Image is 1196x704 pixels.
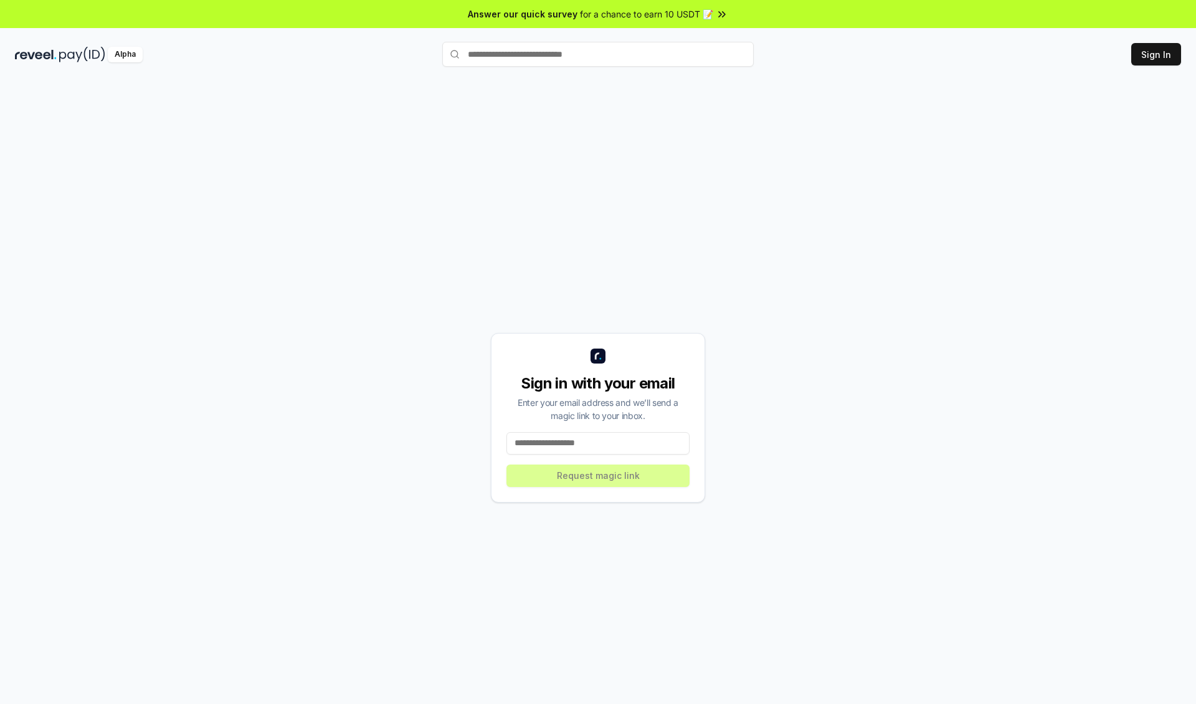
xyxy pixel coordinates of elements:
img: reveel_dark [15,47,57,62]
span: for a chance to earn 10 USDT 📝 [580,7,713,21]
span: Answer our quick survey [468,7,577,21]
button: Sign In [1131,43,1181,65]
div: Enter your email address and we’ll send a magic link to your inbox. [506,396,690,422]
div: Sign in with your email [506,374,690,393]
img: logo_small [591,349,605,364]
img: pay_id [59,47,105,62]
div: Alpha [108,47,143,62]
